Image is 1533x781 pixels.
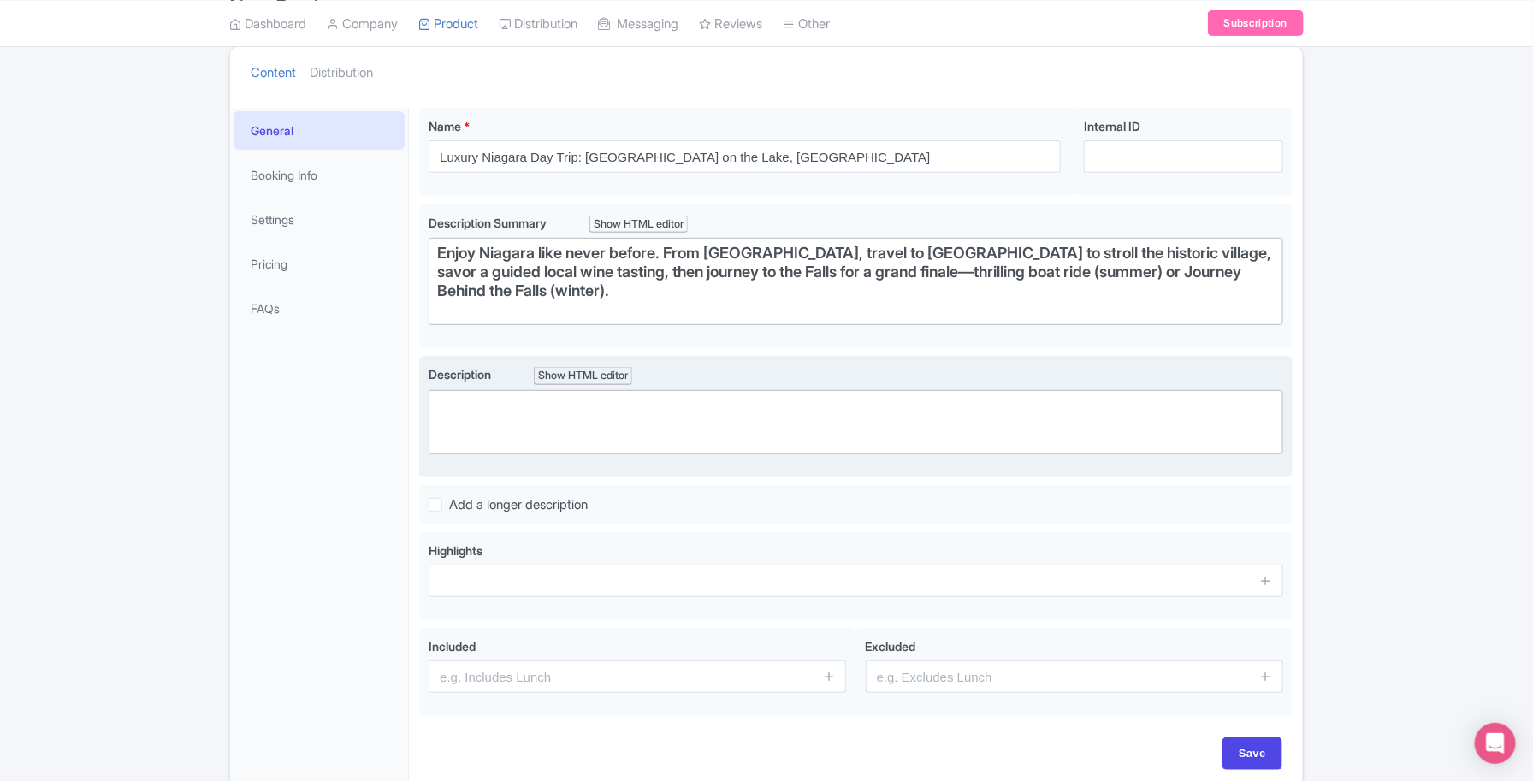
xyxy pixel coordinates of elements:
[310,46,373,100] a: Distribution
[234,245,405,283] a: Pricing
[1222,737,1282,770] input: Save
[1475,723,1516,764] div: Open Intercom Messenger
[437,244,1275,299] h1: Enjoy Niagara like never before. From [GEOGRAPHIC_DATA], travel to [GEOGRAPHIC_DATA] to stroll th...
[429,216,547,230] span: Description Summary
[234,111,405,150] a: General
[234,156,405,194] a: Booking Info
[251,46,296,100] a: Content
[589,216,688,234] div: Show HTML editor
[866,639,916,654] span: Excluded
[429,639,476,654] span: Included
[234,289,405,328] a: FAQs
[429,660,846,693] input: e.g. Includes Lunch
[234,200,405,239] a: Settings
[534,367,632,385] div: Show HTML editor
[866,660,1283,693] input: e.g. Excludes Lunch
[429,119,461,133] span: Name
[1084,119,1140,133] span: Internal ID
[429,367,491,382] span: Description
[1208,10,1304,36] a: Subscription
[449,496,588,512] span: Add a longer description
[429,543,482,558] span: Highlights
